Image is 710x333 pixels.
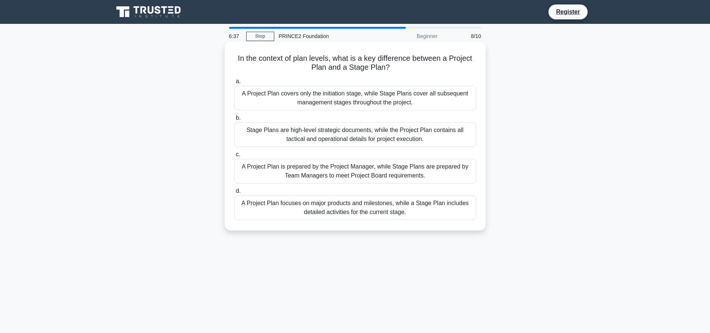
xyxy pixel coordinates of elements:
[234,86,476,110] div: A Project Plan covers only the initiation stage, while Stage Plans cover all subsequent managemen...
[234,54,477,72] h5: In the context of plan levels, what is a key difference between a Project Plan and a Stage Plan?
[377,29,442,44] div: Beginner
[246,32,274,41] a: Stop
[234,122,476,147] div: Stage Plans are high-level strategic documents, while the Project Plan contains all tactical and ...
[236,78,241,84] span: a.
[234,195,476,220] div: A Project Plan focuses on major products and milestones, while a Stage Plan includes detailed act...
[442,29,486,44] div: 8/10
[236,151,240,157] span: c.
[236,114,241,121] span: b.
[234,159,476,183] div: A Project Plan is prepared by the Project Manager, while Stage Plans are prepared by Team Manager...
[551,7,584,16] a: Register
[274,29,377,44] div: PRINCE2 Foundation
[236,188,241,194] span: d.
[225,29,246,44] div: 6:37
